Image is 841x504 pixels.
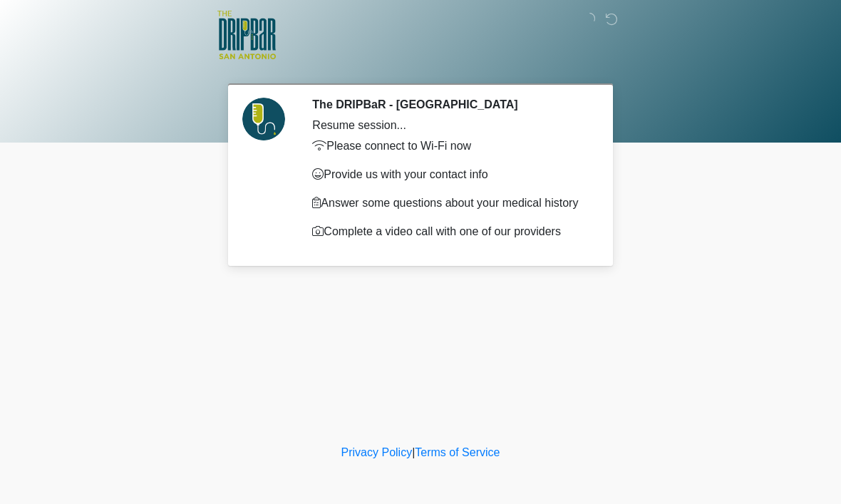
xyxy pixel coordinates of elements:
[312,195,588,212] p: Answer some questions about your medical history
[217,11,276,61] img: The DRIPBaR - San Antonio Fossil Creek Logo
[312,166,588,183] p: Provide us with your contact info
[312,223,588,240] p: Complete a video call with one of our providers
[312,117,588,134] div: Resume session...
[412,446,415,458] a: |
[312,98,588,111] h2: The DRIPBaR - [GEOGRAPHIC_DATA]
[312,138,588,155] p: Please connect to Wi-Fi now
[341,446,413,458] a: Privacy Policy
[415,446,500,458] a: Terms of Service
[242,98,285,140] img: Agent Avatar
